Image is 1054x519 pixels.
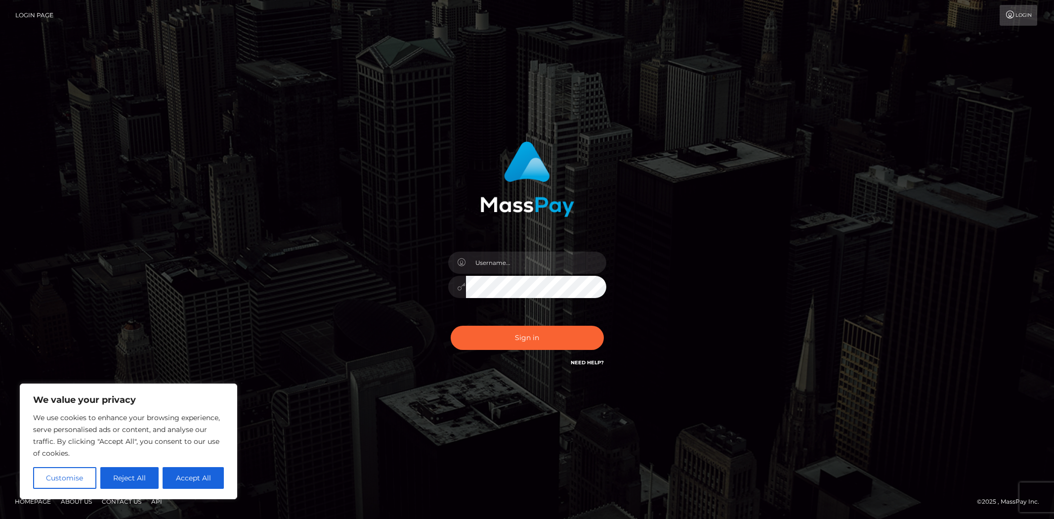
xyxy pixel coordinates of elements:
a: Contact Us [98,494,145,509]
div: © 2025 , MassPay Inc. [977,496,1047,507]
img: MassPay Login [480,141,574,217]
button: Reject All [100,467,159,489]
button: Sign in [451,326,604,350]
a: API [147,494,166,509]
button: Accept All [163,467,224,489]
div: We value your privacy [20,384,237,499]
a: Login [1000,5,1037,26]
a: Need Help? [571,359,604,366]
a: About Us [57,494,96,509]
input: Username... [466,252,606,274]
button: Customise [33,467,96,489]
a: Homepage [11,494,55,509]
p: We use cookies to enhance your browsing experience, serve personalised ads or content, and analys... [33,412,224,459]
a: Login Page [15,5,53,26]
p: We value your privacy [33,394,224,406]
